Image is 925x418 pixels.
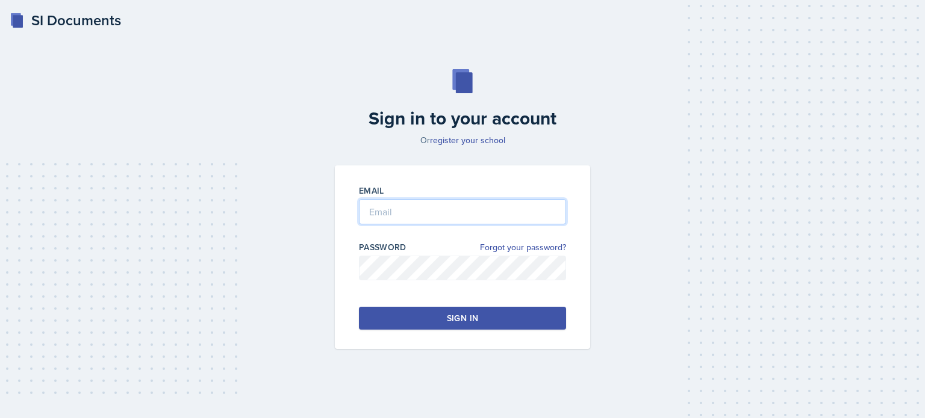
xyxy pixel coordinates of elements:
[480,241,566,254] a: Forgot your password?
[359,199,566,224] input: Email
[10,10,121,31] a: SI Documents
[328,108,597,129] h2: Sign in to your account
[447,312,478,324] div: Sign in
[359,307,566,330] button: Sign in
[359,185,384,197] label: Email
[328,134,597,146] p: Or
[430,134,505,146] a: register your school
[359,241,406,253] label: Password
